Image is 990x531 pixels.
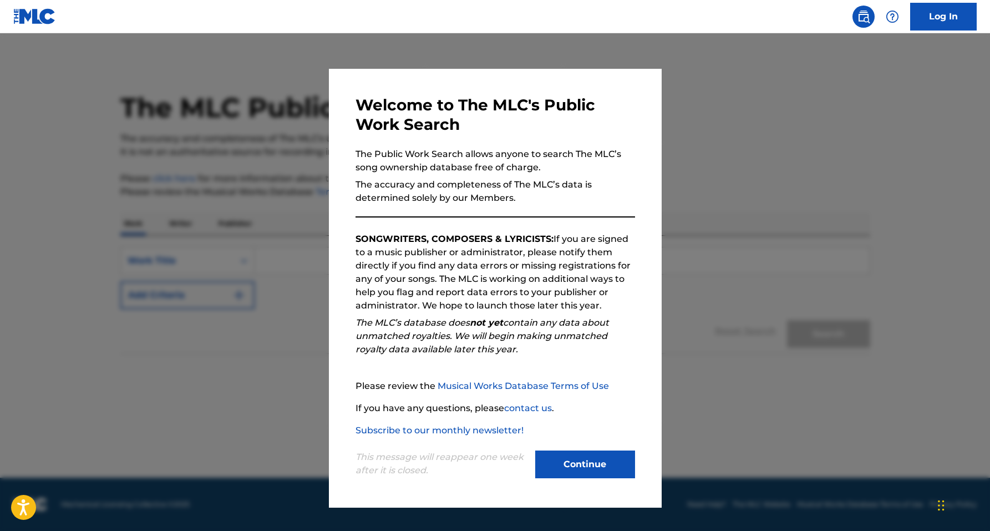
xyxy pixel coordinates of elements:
[938,489,945,522] div: Drag
[438,381,609,391] a: Musical Works Database Terms of Use
[504,403,552,413] a: contact us
[881,6,903,28] div: Help
[356,95,635,134] h3: Welcome to The MLC's Public Work Search
[13,8,56,24] img: MLC Logo
[470,317,503,328] strong: not yet
[356,148,635,174] p: The Public Work Search allows anyone to search The MLC’s song ownership database free of charge.
[356,425,524,436] a: Subscribe to our monthly newsletter!
[852,6,875,28] a: Public Search
[356,234,554,244] strong: SONGWRITERS, COMPOSERS & LYRICISTS:
[857,10,870,23] img: search
[910,3,977,31] a: Log In
[356,380,635,393] p: Please review the
[535,451,635,478] button: Continue
[356,451,529,477] p: This message will reappear one week after it is closed.
[356,317,609,355] em: The MLC’s database does contain any data about unmatched royalties. We will begin making unmatche...
[356,402,635,415] p: If you have any questions, please .
[935,478,990,531] iframe: Chat Widget
[886,10,899,23] img: help
[356,232,635,312] p: If you are signed to a music publisher or administrator, please notify them directly if you find ...
[356,178,635,205] p: The accuracy and completeness of The MLC’s data is determined solely by our Members.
